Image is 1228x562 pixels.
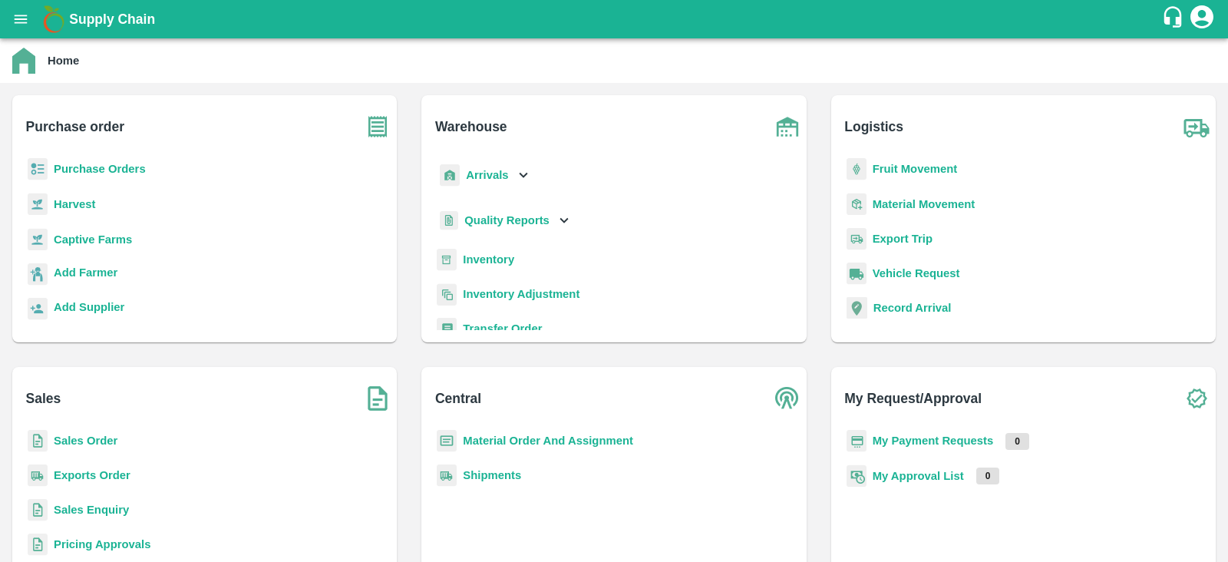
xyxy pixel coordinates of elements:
img: fruit [847,158,867,180]
a: Sales Enquiry [54,504,129,516]
a: Pricing Approvals [54,538,150,550]
img: vehicle [847,263,867,285]
img: whInventory [437,249,457,271]
div: Arrivals [437,158,532,193]
a: Add Supplier [54,299,124,319]
a: My Payment Requests [873,435,994,447]
a: Material Movement [873,198,975,210]
b: Home [48,55,79,67]
div: Quality Reports [437,205,573,236]
img: reciept [28,158,48,180]
img: soSales [358,379,397,418]
img: recordArrival [847,297,867,319]
img: harvest [28,193,48,216]
a: Captive Farms [54,233,132,246]
a: Sales Order [54,435,117,447]
a: Record Arrival [873,302,952,314]
b: Supply Chain [69,12,155,27]
a: Material Order And Assignment [463,435,633,447]
a: My Approval List [873,470,964,482]
a: Add Farmer [54,264,117,285]
div: account of current user [1188,3,1216,35]
a: Supply Chain [69,8,1161,30]
b: Arrivals [466,169,508,181]
img: central [768,379,807,418]
a: Shipments [463,469,521,481]
a: Inventory [463,253,514,266]
img: inventory [437,283,457,306]
img: farmer [28,263,48,286]
a: Inventory Adjustment [463,288,579,300]
img: home [12,48,35,74]
img: payment [847,430,867,452]
img: warehouse [768,107,807,146]
img: qualityReport [440,211,458,230]
a: Harvest [54,198,95,210]
img: shipments [28,464,48,487]
b: Add Supplier [54,301,124,313]
img: sales [28,499,48,521]
img: sales [28,534,48,556]
img: supplier [28,298,48,320]
p: 0 [1005,433,1029,450]
a: Vehicle Request [873,267,960,279]
img: purchase [358,107,397,146]
b: Sales [26,388,61,409]
img: sales [28,430,48,452]
a: Transfer Order [463,322,542,335]
b: Add Farmer [54,266,117,279]
img: material [847,193,867,216]
img: logo [38,4,69,35]
img: truck [1177,107,1216,146]
img: centralMaterial [437,430,457,452]
a: Export Trip [873,233,933,245]
b: Logistics [844,116,903,137]
img: whTransfer [437,318,457,340]
img: harvest [28,228,48,251]
img: approval [847,464,867,488]
a: Exports Order [54,469,130,481]
b: Warehouse [435,116,507,137]
a: Fruit Movement [873,163,958,175]
img: check [1177,379,1216,418]
div: customer-support [1161,5,1188,33]
button: open drawer [3,2,38,37]
b: My Request/Approval [844,388,982,409]
p: 0 [976,468,1000,484]
b: Purchase order [26,116,124,137]
img: whArrival [440,164,460,187]
b: Central [435,388,481,409]
b: Quality Reports [464,214,550,226]
a: Purchase Orders [54,163,146,175]
img: delivery [847,228,867,250]
img: shipments [437,464,457,487]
